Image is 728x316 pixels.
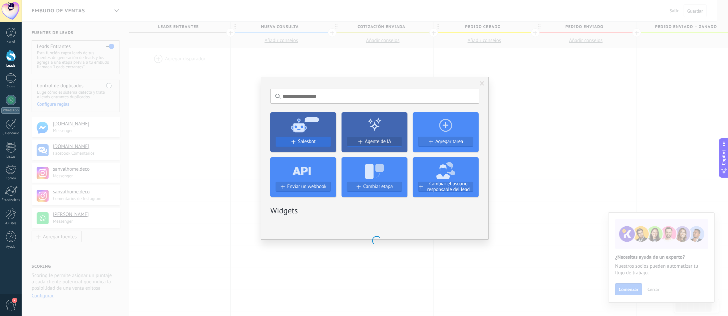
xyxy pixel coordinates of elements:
span: Cambiar el usuario responsable del lead [424,181,473,192]
span: Enviar un webhook [287,184,327,189]
button: Enviar un webhook [276,182,331,192]
span: Cambiar etapa [363,184,393,189]
div: Ayuda [1,245,21,249]
span: Agregar tarea [435,139,463,144]
span: 2 [12,298,17,303]
span: Copilot [721,150,727,165]
div: Correo [1,176,21,181]
div: Panel [1,40,21,44]
div: Estadísticas [1,198,21,202]
div: WhatsApp [1,107,20,114]
span: Salesbot [298,139,316,144]
div: Ajustes [1,221,21,226]
button: Agregar tarea [418,137,473,147]
div: Listas [1,155,21,159]
div: Leads [1,64,21,68]
button: Salesbot [276,137,331,147]
div: Calendario [1,131,21,136]
h2: Widgets [270,205,479,216]
button: Agente de IA [347,137,402,147]
button: Cambiar etapa [347,182,402,192]
button: Cambiar el usuario responsable del lead [418,182,473,192]
span: Agente de IA [365,139,391,144]
div: Chats [1,85,21,89]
